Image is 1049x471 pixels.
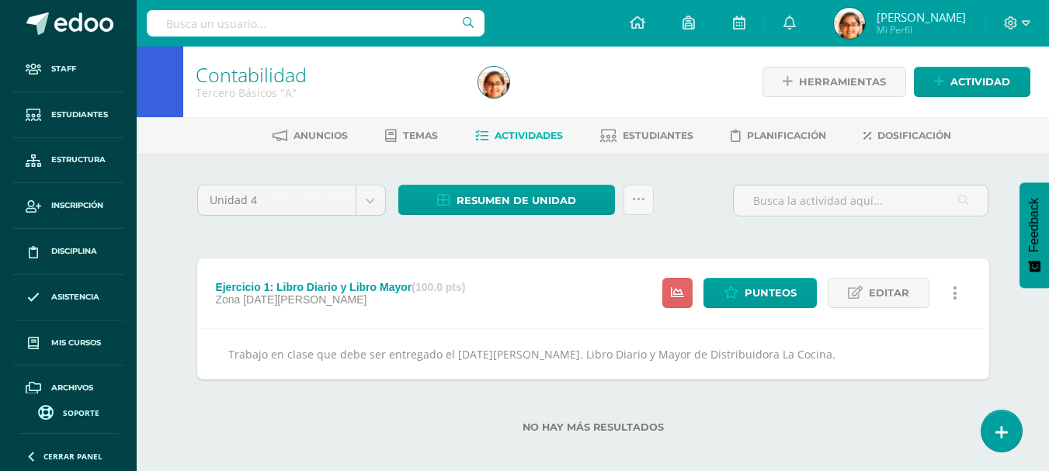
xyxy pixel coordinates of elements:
[51,199,103,212] span: Inscripción
[457,186,576,215] span: Resumen de unidad
[1019,182,1049,288] button: Feedback - Mostrar encuesta
[51,109,108,121] span: Estudiantes
[196,61,307,88] a: Contabilidad
[600,123,693,148] a: Estudiantes
[385,123,438,148] a: Temas
[12,320,124,366] a: Mis cursos
[243,293,366,306] span: [DATE][PERSON_NAME]
[478,67,509,98] img: 83dcd1ae463a5068b4a108754592b4a9.png
[210,185,344,215] span: Unidad 4
[731,123,826,148] a: Planificación
[51,63,76,75] span: Staff
[877,9,966,25] span: [PERSON_NAME]
[475,123,563,148] a: Actividades
[196,64,460,85] h1: Contabilidad
[623,130,693,141] span: Estudiantes
[799,68,886,96] span: Herramientas
[63,407,99,418] span: Soporte
[197,421,989,433] label: No hay más resultados
[745,279,797,307] span: Punteos
[198,185,385,215] a: Unidad 4
[43,451,102,462] span: Cerrar panel
[950,68,1010,96] span: Actividad
[762,67,906,97] a: Herramientas
[51,291,99,303] span: Asistencia
[12,229,124,275] a: Disciplina
[834,8,865,39] img: 83dcd1ae463a5068b4a108754592b4a9.png
[294,130,348,141] span: Anuncios
[12,47,124,92] a: Staff
[412,281,465,293] strong: (100.0 pts)
[12,138,124,184] a: Estructura
[196,85,460,100] div: Tercero Básicos 'A'
[197,328,989,379] div: Trabajo en clase que debe ser entregado el [DATE][PERSON_NAME]. Libro Diario y Mayor de Distribui...
[869,279,909,307] span: Editar
[12,183,124,229] a: Inscripción
[1027,198,1041,252] span: Feedback
[51,154,106,166] span: Estructura
[398,185,615,215] a: Resumen de unidad
[877,130,951,141] span: Dosificación
[215,281,465,293] div: Ejercicio 1: Libro Diario y Libro Mayor
[703,278,817,308] a: Punteos
[495,130,563,141] span: Actividades
[19,401,118,422] a: Soporte
[12,275,124,320] a: Asistencia
[877,23,966,36] span: Mi Perfil
[51,245,97,258] span: Disciplina
[51,337,101,349] span: Mis cursos
[863,123,951,148] a: Dosificación
[747,130,826,141] span: Planificación
[12,365,124,411] a: Archivos
[273,123,348,148] a: Anuncios
[914,67,1030,97] a: Actividad
[147,10,485,36] input: Busca un usuario...
[403,130,438,141] span: Temas
[12,92,124,138] a: Estudiantes
[215,293,240,306] span: Zona
[734,185,988,216] input: Busca la actividad aquí...
[51,382,93,394] span: Archivos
